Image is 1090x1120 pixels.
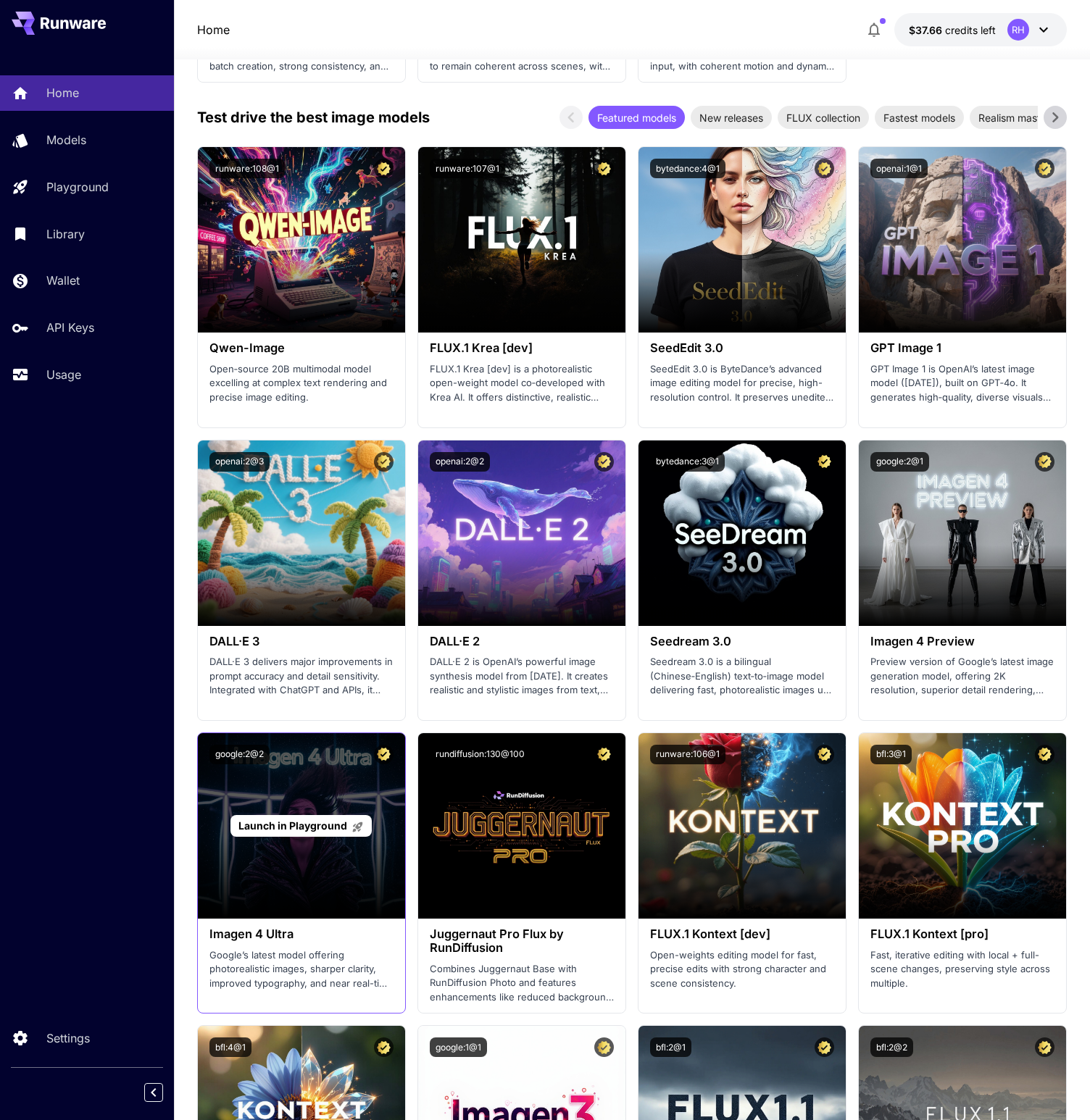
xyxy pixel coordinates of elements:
[815,1037,834,1057] button: Certified Model – Vetted for best performance and includes a commercial license.
[859,440,1066,626] img: alt
[209,1037,251,1057] button: bfl:4@1
[418,147,625,333] img: alt
[815,745,834,764] button: Certified Model – Vetted for best performance and includes a commercial license.
[691,110,772,125] span: New releases
[859,733,1066,919] img: alt
[209,341,394,355] h3: Qwen-Image
[46,84,79,101] p: Home
[870,341,1054,355] h3: GPT Image 1
[594,745,614,764] button: Certified Model – Vetted for best performance and includes a commercial license.
[650,655,834,698] p: Seedream 3.0 is a bilingual (Chinese‑English) text‑to‑image model delivering fast, photorealistic...
[859,147,1066,333] img: alt
[594,452,614,472] button: Certified Model – Vetted for best performance and includes a commercial license.
[197,21,230,38] nav: breadcrumb
[870,1037,913,1057] button: bfl:2@2
[430,962,614,1005] p: Combines Juggernaut Base with RunDiffusion Photo and features enhancements like reduced backgroun...
[430,635,614,648] h3: DALL·E 2
[650,635,834,648] h3: Seedream 3.0
[1035,159,1054,178] button: Certified Model – Vetted for best performance and includes a commercial license.
[46,272,80,289] p: Wallet
[430,745,531,764] button: rundiffusion:130@100
[594,159,614,178] button: Certified Model – Vetted for best performance and includes a commercial license.
[209,635,394,648] h3: DALL·E 3
[815,159,834,178] button: Certified Model – Vetted for best performance and includes a commercial license.
[870,159,928,178] button: openai:1@1
[1035,1037,1054,1057] button: Certified Model – Vetted for best performance and includes a commercial license.
[650,927,834,941] h3: FLUX.1 Kontext [dev]
[875,106,964,129] div: Fastest models
[970,106,1064,129] div: Realism masters
[815,452,834,472] button: Certified Model – Vetted for best performance and includes a commercial license.
[430,452,490,472] button: openai:2@2
[197,21,230,38] a: Home
[870,927,1054,941] h3: FLUX.1 Kontext [pro]
[870,635,1054,648] h3: Imagen 4 Preview
[650,341,834,355] h3: SeedEdit 3.0
[418,440,625,626] img: alt
[870,362,1054,405] p: GPT Image 1 is OpenAI’s latest image model ([DATE]), built on GPT‑4o. It generates high‑quality, ...
[650,948,834,991] p: Open-weights editing model for fast, precise edits with strong character and scene consistency.
[209,452,270,472] button: openai:2@3
[46,366,81,383] p: Usage
[588,110,685,125] span: Featured models
[46,131,86,149] p: Models
[209,927,394,941] h3: Imagen 4 Ultra
[638,147,846,333] img: alt
[374,1037,394,1057] button: Certified Model – Vetted for best performance and includes a commercial license.
[588,106,685,129] div: Featured models
[209,745,270,764] button: google:2@2
[418,733,625,919] img: alt
[209,362,394,405] p: Open‑source 20B multimodal model excelling at complex text rendering and precise image editing.
[638,440,846,626] img: alt
[894,13,1067,46] button: $37.66351RH
[430,341,614,355] h3: FLUX.1 Krea [dev]
[650,452,725,472] button: bytedance:3@1
[650,745,725,764] button: runware:106@1
[970,110,1064,125] span: Realism masters
[875,110,964,125] span: Fastest models
[430,927,614,955] h3: Juggernaut Pro Flux by RunDiffusion
[430,362,614,405] p: FLUX.1 Krea [dev] is a photorealistic open-weight model co‑developed with Krea AI. It offers dist...
[870,452,929,472] button: google:2@1
[430,159,505,178] button: runware:107@1
[144,1083,163,1102] button: Collapse sidebar
[238,819,347,832] span: Launch in Playground
[870,948,1054,991] p: Fast, iterative editing with local + full-scene changes, preserving style across multiple.
[638,733,846,919] img: alt
[198,147,405,333] img: alt
[945,24,996,36] span: credits left
[198,440,405,626] img: alt
[870,655,1054,698] p: Preview version of Google’s latest image generation model, offering 2K resolution, superior detai...
[1035,452,1054,472] button: Certified Model – Vetted for best performance and includes a commercial license.
[46,225,85,243] p: Library
[209,159,285,178] button: runware:108@1
[691,106,772,129] div: New releases
[209,655,394,698] p: DALL·E 3 delivers major improvements in prompt accuracy and detail sensitivity. Integrated with C...
[650,1037,691,1057] button: bfl:2@1
[594,1037,614,1057] button: Certified Model – Vetted for best performance and includes a commercial license.
[374,159,394,178] button: Certified Model – Vetted for best performance and includes a commercial license.
[46,1029,90,1047] p: Settings
[46,178,109,196] p: Playground
[230,815,372,837] a: Launch in Playground
[46,319,94,336] p: API Keys
[778,106,869,129] div: FLUX collection
[155,1079,174,1106] div: Collapse sidebar
[778,110,869,125] span: FLUX collection
[197,106,430,128] p: Test drive the best image models
[909,24,945,36] span: $37.66
[870,745,912,764] button: bfl:3@1
[650,159,725,178] button: bytedance:4@1
[374,745,394,764] button: Certified Model – Vetted for best performance and includes a commercial license.
[209,948,394,991] p: Google’s latest model offering photorealistic images, sharper clarity, improved typography, and n...
[430,1037,487,1057] button: google:1@1
[1007,19,1029,41] div: RH
[1035,745,1054,764] button: Certified Model – Vetted for best performance and includes a commercial license.
[430,655,614,698] p: DALL·E 2 is OpenAI’s powerful image synthesis model from [DATE]. It creates realistic and stylist...
[909,22,996,38] div: $37.66351
[650,362,834,405] p: SeedEdit 3.0 is ByteDance’s advanced image editing model for precise, high-resolution control. It...
[374,452,394,472] button: Certified Model – Vetted for best performance and includes a commercial license.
